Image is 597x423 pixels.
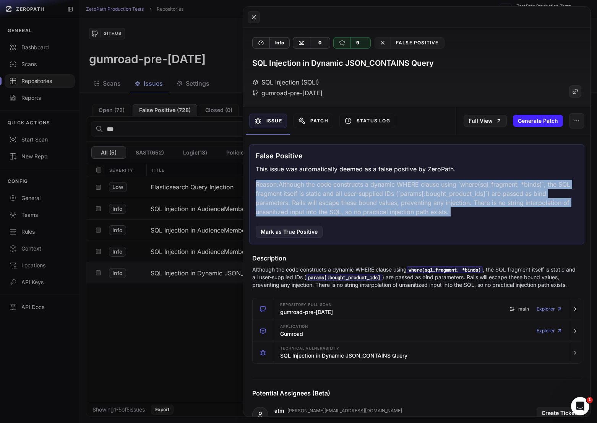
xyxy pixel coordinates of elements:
p: [PERSON_NAME][EMAIL_ADDRESS][DOMAIN_NAME] [287,408,402,414]
iframe: Intercom live chat [571,397,589,415]
a: atm [274,407,284,415]
h3: gumroad-pre-[DATE] [280,308,333,316]
span: 1 [587,397,593,403]
button: Generate Patch [513,115,563,127]
span: Technical Vulnerability [280,347,339,350]
code: params[:bought_product_ids] [306,274,382,281]
h3: Gumroad [280,330,303,338]
span: Application [280,325,308,329]
button: Status Log [339,114,395,128]
span: Repository Full scan [280,303,332,307]
p: Reason: Although the code constructs a dynamic WHERE clause using `where(sql_fragment, *binds)`, ... [256,180,578,216]
span: main [518,306,529,312]
p: app/models/audience_member.rb [282,416,354,422]
a: Full View [464,115,507,127]
button: Technical Vulnerability SQL Injection in Dynamic JSON_CONTAINS Query [253,342,581,363]
h4: Potential Assignees (Beta) [252,389,581,398]
button: Create Ticket [537,407,581,419]
a: Explorer [537,323,563,338]
button: Repository Full scan gumroad-pre-[DATE] main Explorer [253,298,581,320]
p: This issue was automatically deemed as a false positive by ZeroPath. [256,164,456,174]
button: Application Gumroad Explorer [253,320,581,342]
button: Issue [249,114,287,128]
p: Although the code constructs a dynamic WHERE clause using , the SQL fragment itself is static and... [252,266,581,289]
button: Patch [293,114,333,128]
h4: Description [252,254,581,263]
h3: SQL Injection in Dynamic JSON_CONTAINS Query [280,352,407,360]
h3: False Positive [256,151,303,161]
div: gumroad-pre-[DATE] [252,88,323,98]
button: Mark as True Positive [256,226,323,238]
code: where(sql_fragment, *binds) [407,266,483,273]
a: Explorer [537,301,563,317]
